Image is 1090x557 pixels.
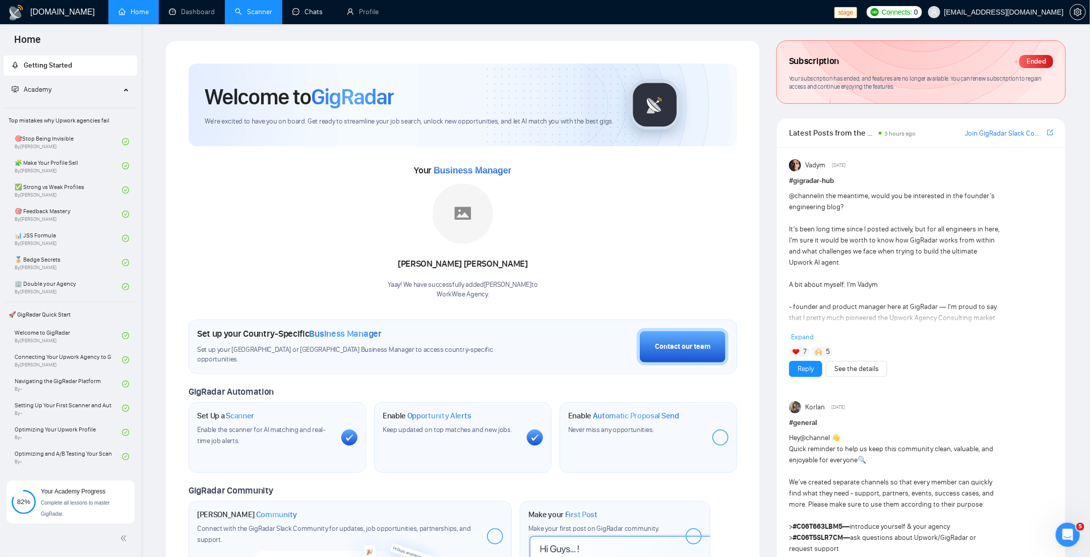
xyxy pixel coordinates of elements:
[122,429,129,436] span: check-circle
[789,401,801,413] img: Korlan
[834,363,879,375] a: See the details
[528,510,597,520] h1: Make your
[12,86,19,93] span: fund-projection-screen
[15,155,122,177] a: 🧩 Make Your Profile SellBy[PERSON_NAME]
[832,161,845,170] span: [DATE]
[388,280,538,299] div: Yaay! We have successfully added [PERSON_NAME] to
[789,417,1053,428] h1: # general
[122,187,129,194] span: check-circle
[528,524,659,533] span: Make your first post on GigRadar community.
[122,259,129,266] span: check-circle
[789,175,1053,187] h1: # gigradar-hub
[1070,4,1086,20] button: setting
[800,434,830,442] span: @channel
[197,524,471,544] span: Connect with the GigRadar Slack Community for updates, job opportunities, partnerships, and support.
[831,403,845,412] span: [DATE]
[169,8,215,16] a: dashboardDashboard
[122,453,129,460] span: check-circle
[205,117,614,127] span: We're excited to have you on board. Get ready to streamline your job search, unlock new opportuni...
[914,7,918,18] span: 0
[197,425,325,445] span: Enable the scanner for AI matching and real-time job alerts.
[5,304,136,325] span: 🚀 GigRadar Quick Start
[122,381,129,388] span: check-circle
[815,348,822,355] img: 🙌
[24,61,72,70] span: Getting Started
[637,328,729,365] button: Contact our team
[347,8,379,16] a: userProfile
[5,110,136,131] span: Top mistakes why Upwork agencies fail
[197,345,516,364] span: Set up your [GEOGRAPHIC_DATA] or [GEOGRAPHIC_DATA] Business Manager to access country-specific op...
[205,83,394,110] h1: Welcome to
[1019,55,1053,68] div: Ended
[433,183,493,244] img: placeholder.png
[1070,8,1086,16] a: setting
[122,138,129,145] span: check-circle
[122,356,129,363] span: check-circle
[1056,523,1080,547] iframe: Intercom live chat
[882,7,912,18] span: Connects:
[12,499,36,505] span: 82%
[15,276,122,298] a: 🏢 Double your AgencyBy[PERSON_NAME]
[383,425,512,434] span: Keep updated on top matches and new jobs.
[791,333,814,341] span: Expand
[122,405,129,412] span: check-circle
[6,32,49,53] span: Home
[789,53,839,70] span: Subscription
[41,488,105,495] span: Your Academy Progress
[871,8,879,16] img: upwork-logo.png
[789,361,822,377] button: Reply
[12,61,19,69] span: rocket
[15,252,122,274] a: 🏅 Badge SecretsBy[PERSON_NAME]
[122,235,129,242] span: check-circle
[120,533,130,543] span: double-left
[197,328,382,339] h1: Set up your Country-Specific
[8,5,24,21] img: logo
[789,75,1042,91] span: Your subscription has ended, and features are no longer available. You can renew subscription to ...
[226,411,254,421] span: Scanner
[1047,129,1053,137] span: export
[568,411,679,421] h1: Enable
[793,348,800,355] img: ❤️
[1070,8,1085,16] span: setting
[789,127,876,139] span: Latest Posts from the GigRadar Community
[235,8,272,16] a: searchScanner
[388,256,538,273] div: [PERSON_NAME] [PERSON_NAME]
[789,191,1000,446] div: in the meantime, would you be interested in the founder’s engineering blog? It’s been long time s...
[803,347,807,357] span: 7
[789,192,819,200] span: @channel
[15,179,122,201] a: ✅ Strong vs Weak ProfilesBy[PERSON_NAME]
[189,386,274,397] span: GigRadar Automation
[965,128,1045,139] a: Join GigRadar Slack Community
[292,8,327,16] a: messageChats
[197,411,254,421] h1: Set Up a
[593,411,679,421] span: Automatic Proposal Send
[793,522,842,531] span: #C06T663LBM5
[15,373,122,395] a: Navigating the GigRadar PlatformBy-
[15,131,122,153] a: 🎯Stop Being InvisibleBy[PERSON_NAME]
[311,83,394,110] span: GigRadar
[798,363,814,375] a: Reply
[310,328,382,339] span: Business Manager
[793,533,850,542] strong: —
[434,165,511,175] span: Business Manager
[15,397,122,419] a: Setting Up Your First Scanner and Auto-BidderBy-
[1047,128,1053,138] a: export
[15,446,122,468] a: Optimizing and A/B Testing Your Scanner for Better ResultsBy-
[15,349,122,371] a: Connecting Your Upwork Agency to GigRadarBy[PERSON_NAME]
[630,80,680,130] img: gigradar-logo.png
[858,456,866,464] span: 🔍
[806,402,825,413] span: Korlan
[122,283,129,290] span: check-circle
[15,227,122,250] a: 📊 JSS FormulaBy[PERSON_NAME]
[414,165,512,176] span: Your
[197,510,297,520] h1: [PERSON_NAME]
[826,361,887,377] button: See the details
[831,434,840,442] span: 👋
[15,325,122,347] a: Welcome to GigRadarBy[PERSON_NAME]
[12,85,51,94] span: Academy
[568,425,654,434] span: Never miss any opportunities.
[122,211,129,218] span: check-circle
[789,159,801,171] img: Vadym
[793,533,843,542] span: #C06T5SLR7CM
[122,162,129,169] span: check-circle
